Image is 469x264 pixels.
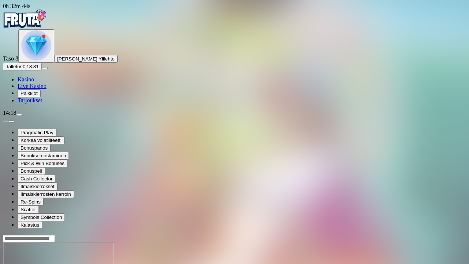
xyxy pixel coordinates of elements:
button: Korkea volatiliteetti [18,136,64,144]
button: [PERSON_NAME] Ylilehto [54,55,118,63]
button: Bonuspanos [18,144,51,152]
span: [PERSON_NAME] Ylilehto [57,56,115,62]
span: Taso 8 [3,55,18,62]
span: Bonuspeli [21,168,42,174]
button: Ilmaiskierrokset [18,183,58,190]
button: Bonuksen ostaminen [18,152,69,159]
span: Korkea volatiliteetti [21,137,62,143]
nav: Main menu [3,76,466,104]
span: Kalastus [21,222,39,228]
button: Talletusplus icon€ 18.81 [3,63,42,70]
button: menu [16,114,22,116]
button: menu [42,67,48,69]
span: Palkkiot [21,91,38,96]
a: Fruta [3,23,47,29]
input: Search [3,235,55,242]
button: Palkkiot [18,89,41,97]
button: level unlocked [18,29,54,63]
button: Scatter [18,206,39,213]
span: € 18.81 [22,64,38,69]
button: Symbols Collection [18,213,65,221]
span: Pragmatic Play [21,130,53,135]
button: Pragmatic Play [18,129,56,136]
button: Ilmaiskierrosten kerroin [18,190,74,198]
button: Kalastus [18,221,42,229]
span: Bonuksen ostaminen [21,153,66,158]
button: Bonuspeli [18,167,45,175]
button: prev slide [3,120,9,122]
span: Bonuspanos [21,145,48,151]
a: Live Kasino [18,83,47,89]
nav: Primary [3,10,466,104]
span: Ilmaiskierrosten kerroin [21,191,71,197]
span: Ilmaiskierrokset [21,184,55,189]
button: Re-Spins [18,198,44,206]
span: user session time [3,3,30,9]
button: Pick & Win Bonuses [18,159,67,167]
span: Talletus [6,64,22,69]
img: Fruta [3,10,47,28]
button: next slide [9,120,15,122]
a: Tarjoukset [18,97,42,103]
button: Cash Collector [18,175,55,183]
a: Kasino [18,76,34,82]
span: Pick & Win Bonuses [21,161,64,166]
span: 14:18 [3,110,16,116]
span: Cash Collector [21,176,52,181]
img: level unlocked [21,30,51,60]
span: Re-Spins [21,199,41,205]
span: Symbols Collection [21,214,62,220]
span: Scatter [21,207,36,212]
